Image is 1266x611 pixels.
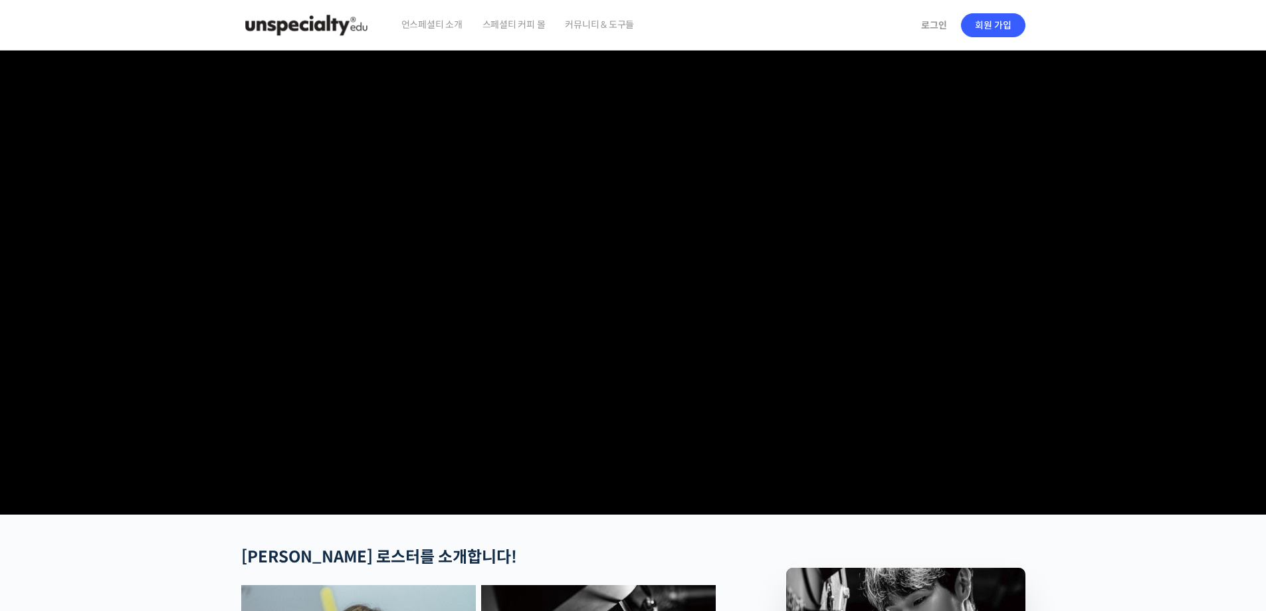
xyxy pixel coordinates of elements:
[961,13,1025,37] a: 회원 가입
[241,548,716,567] h2: [PERSON_NAME] 로스터를 소개합니다!
[913,10,955,41] a: 로그인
